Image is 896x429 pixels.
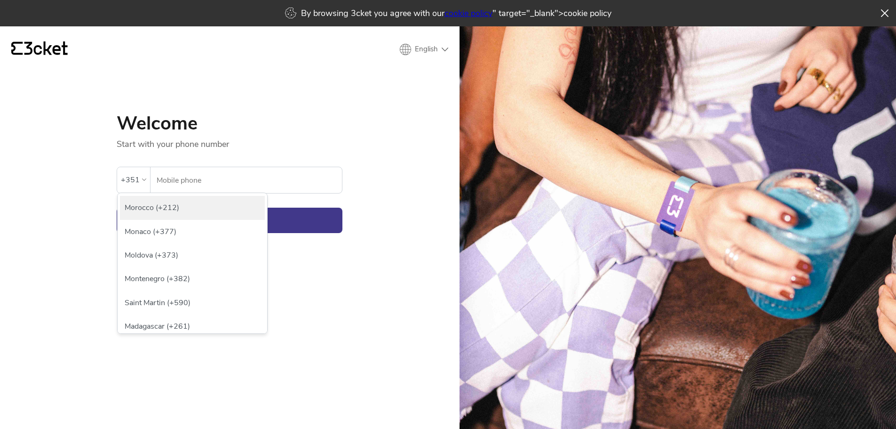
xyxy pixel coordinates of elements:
[121,173,140,187] div: +351
[301,8,611,19] p: By browsing 3cket you agree with our " target="_blank">cookie policy
[120,220,265,243] div: Monaco (+377)
[120,291,265,315] div: Saint Martin (+590)
[11,41,68,57] a: {' '}
[117,133,342,150] p: Start with your phone number
[444,8,492,19] a: cookie policy
[156,167,342,193] input: Mobile phone
[120,315,265,338] div: Madagascar (+261)
[11,42,23,55] g: {' '}
[117,208,342,233] button: Continue
[151,167,342,194] label: Mobile phone
[120,243,265,267] div: Moldova (+373)
[117,114,342,133] h1: Welcome
[120,267,265,291] div: Montenegro (+382)
[120,196,265,219] div: Morocco (+212)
